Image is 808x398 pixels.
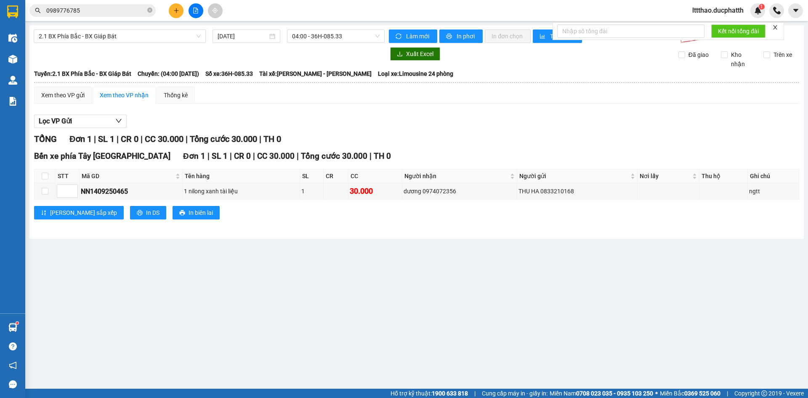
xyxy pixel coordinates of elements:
[718,27,759,36] span: Kết nối tổng đài
[189,208,213,217] span: In biên lai
[173,8,179,13] span: plus
[369,151,372,161] span: |
[218,32,268,41] input: 14/09/2025
[82,171,174,181] span: Mã GD
[727,389,728,398] span: |
[193,8,199,13] span: file-add
[770,50,795,59] span: Trên xe
[115,118,122,124] span: down
[300,169,324,183] th: SL
[145,134,183,144] span: CC 30.000
[792,7,800,14] span: caret-down
[46,6,146,15] input: Tìm tên, số ĐT hoặc mã đơn
[186,134,188,144] span: |
[98,134,114,144] span: SL 1
[34,115,127,128] button: Lọc VP Gửi
[34,70,131,77] b: Tuyến: 2.1 BX Phía Bắc - BX Giáp Bát
[404,187,515,196] div: dương 0974072356
[8,76,17,85] img: warehouse-icon
[121,134,138,144] span: CR 0
[301,187,322,196] div: 1
[788,3,803,18] button: caret-down
[397,51,403,58] span: download
[485,29,531,43] button: In đơn chọn
[761,390,767,396] span: copyright
[41,91,85,100] div: Xem theo VP gửi
[50,208,117,217] span: [PERSON_NAME] sắp xếp
[7,5,18,18] img: logo-vxr
[297,151,299,161] span: |
[474,389,476,398] span: |
[350,185,401,197] div: 30.000
[212,151,228,161] span: SL 1
[519,171,629,181] span: Người gửi
[684,390,720,397] strong: 0369 525 060
[147,7,152,15] span: close-circle
[189,3,203,18] button: file-add
[754,7,762,14] img: icon-new-feature
[8,34,17,43] img: warehouse-icon
[56,169,80,183] th: STT
[94,134,96,144] span: |
[137,210,143,216] span: printer
[69,134,92,144] span: Đơn 1
[179,210,185,216] span: printer
[576,390,653,397] strong: 0708 023 035 - 0935 103 250
[378,69,453,78] span: Loại xe: Limousine 24 phòng
[164,91,188,100] div: Thống kê
[184,187,298,196] div: 1 nilong xanh tài liệu
[141,134,143,144] span: |
[390,47,440,61] button: downloadXuất Excel
[39,30,201,43] span: 2.1 BX Phía Bắc - BX Giáp Bát
[660,389,720,398] span: Miền Bắc
[8,55,17,64] img: warehouse-icon
[772,24,778,30] span: close
[9,380,17,388] span: message
[34,134,57,144] span: TỔNG
[540,33,547,40] span: bar-chart
[406,49,433,59] span: Xuất Excel
[81,186,181,197] div: NN1409250465
[100,91,149,100] div: Xem theo VP nhận
[39,116,72,126] span: Lọc VP Gửi
[773,7,781,14] img: phone-icon
[80,183,183,200] td: NN1409250465
[439,29,483,43] button: printerIn phơi
[728,50,757,69] span: Kho nhận
[117,134,119,144] span: |
[183,169,300,183] th: Tên hàng
[533,29,582,43] button: bar-chartThống kê
[374,151,391,161] span: TH 0
[212,8,218,13] span: aim
[183,151,205,161] span: Đơn 1
[550,389,653,398] span: Miền Nam
[253,151,255,161] span: |
[9,361,17,369] span: notification
[518,187,636,196] div: THU HA 0833210168
[749,187,797,196] div: ngtt
[482,389,548,398] span: Cung cấp máy in - giấy in:
[41,210,47,216] span: sort-ascending
[686,5,750,16] span: lttthao.ducphatth
[257,151,295,161] span: CC 30.000
[259,134,261,144] span: |
[406,32,431,41] span: Làm mới
[748,169,799,183] th: Ghi chú
[234,151,251,161] span: CR 0
[292,30,380,43] span: 04:00 - 36H-085.33
[205,69,253,78] span: Số xe: 36H-085.33
[35,8,41,13] span: search
[259,69,372,78] span: Tài xế: [PERSON_NAME] - [PERSON_NAME]
[640,171,690,181] span: Nơi lấy
[190,134,257,144] span: Tổng cước 30.000
[404,171,508,181] span: Người nhận
[146,208,159,217] span: In DS
[34,151,170,161] span: Bến xe phía Tây [GEOGRAPHIC_DATA]
[711,24,765,38] button: Kết nối tổng đài
[173,206,220,219] button: printerIn biên lai
[138,69,199,78] span: Chuyến: (04:00 [DATE])
[760,4,763,10] span: 1
[557,24,704,38] input: Nhập số tổng đài
[396,33,403,40] span: sync
[301,151,367,161] span: Tổng cước 30.000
